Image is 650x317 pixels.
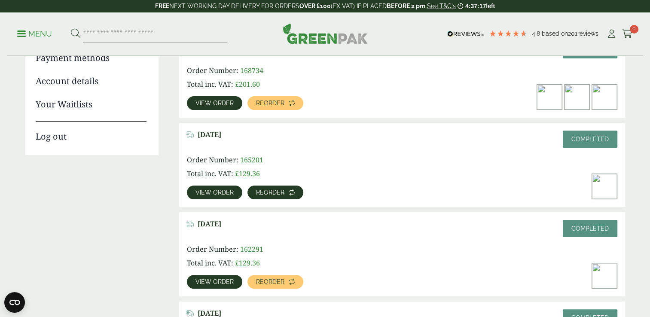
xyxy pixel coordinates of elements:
[36,75,146,88] a: Account details
[256,100,284,106] span: Reorder
[195,279,234,285] span: View order
[36,52,146,64] a: Payment methods
[577,30,598,37] span: reviews
[187,169,233,178] span: Total inc. VAT:
[247,275,303,289] a: Reorder
[155,3,169,9] strong: FREE
[283,23,368,44] img: GreenPak Supplies
[235,258,239,268] span: £
[235,79,260,89] bdi: 201.60
[235,169,260,178] bdi: 129.36
[235,258,260,268] bdi: 129.36
[542,30,568,37] span: Based on
[537,85,562,110] img: deep-fill-wedge-1-300x300.webp
[195,189,234,195] span: View order
[571,225,609,232] span: Completed
[606,30,617,38] i: My Account
[592,174,617,199] img: deep-fill-wedge-1-300x300.webp
[532,30,542,37] span: 4.8
[187,66,238,75] span: Order Number:
[195,100,234,106] span: View order
[592,263,617,288] img: deep-fill-wedge-1-300x300.webp
[17,29,52,39] p: Menu
[465,3,486,9] span: 4:37:17
[4,292,25,313] button: Open CMP widget
[36,98,146,111] a: Your Waitlists
[240,66,263,75] span: 168734
[235,169,239,178] span: £
[187,79,233,89] span: Total inc. VAT:
[187,155,238,165] span: Order Number:
[486,3,495,9] span: left
[247,96,303,110] a: Reorder
[235,79,239,89] span: £
[187,186,242,199] a: View order
[489,30,528,37] div: 4.79 Stars
[427,3,456,9] a: See T&C's
[198,131,221,139] span: [DATE]
[256,279,284,285] span: Reorder
[240,155,263,165] span: 165201
[247,186,303,199] a: Reorder
[187,275,242,289] a: View order
[240,244,263,254] span: 162291
[387,3,425,9] strong: BEFORE 2 pm
[36,121,146,143] a: Log out
[622,30,633,38] i: Cart
[571,136,609,143] span: Completed
[568,30,577,37] span: 201
[17,29,52,37] a: Menu
[187,244,238,254] span: Order Number:
[622,27,633,40] a: 0
[256,189,284,195] span: Reorder
[447,31,485,37] img: REVIEWS.io
[187,258,233,268] span: Total inc. VAT:
[187,96,242,110] a: View order
[198,220,221,228] span: [DATE]
[630,25,638,34] span: 0
[299,3,331,9] strong: OVER £100
[592,85,617,110] img: 750ml_1000ml_lid_2-300x198.jpg
[565,85,589,110] img: Kraft-Bowl-1090ml-with-Prawns-and-Rice-300x200.jpg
